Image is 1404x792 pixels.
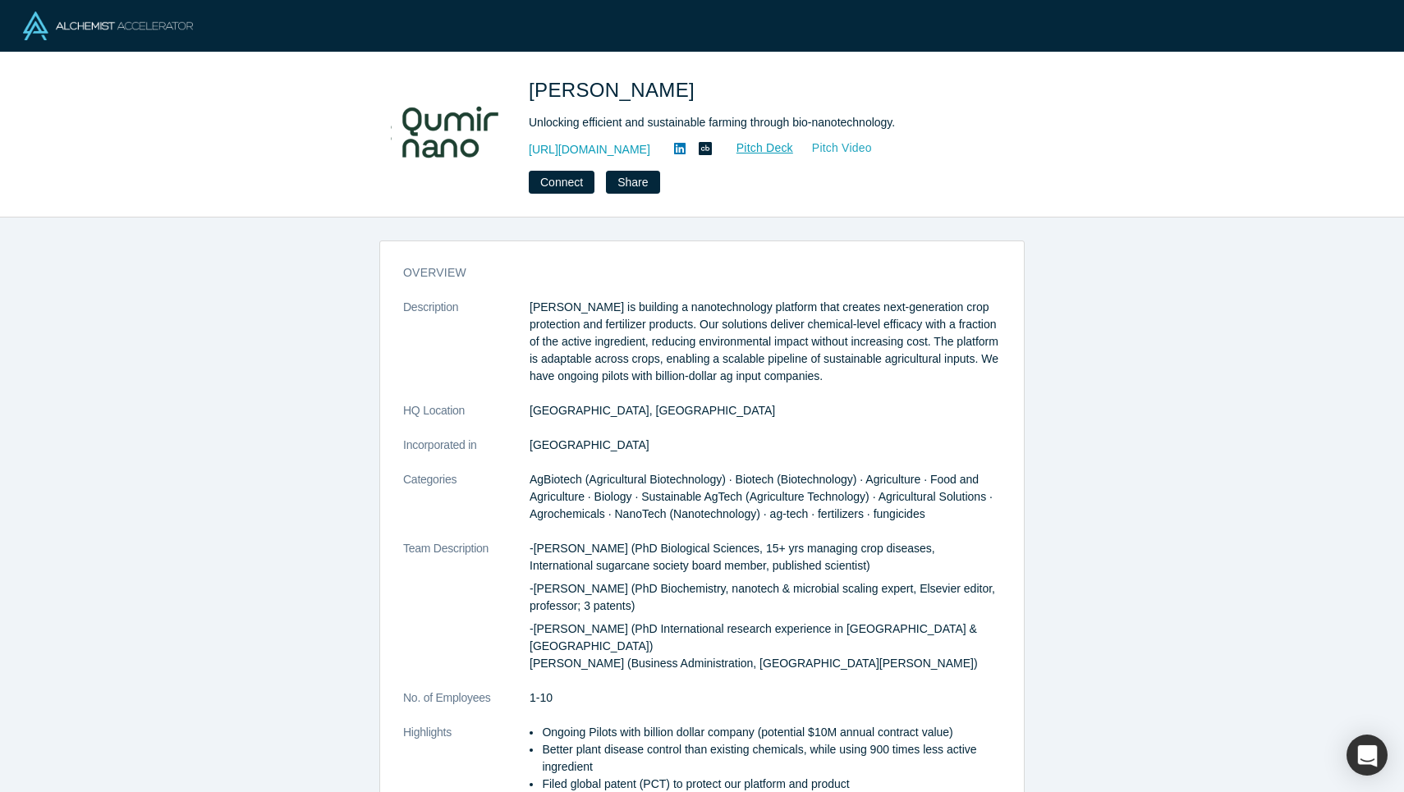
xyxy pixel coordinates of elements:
dt: HQ Location [403,402,530,437]
dt: No. of Employees [403,689,530,724]
p: -[PERSON_NAME] (PhD Biological Sciences, 15+ yrs managing crop diseases, International sugarcane ... [530,540,1001,575]
li: Better plant disease control than existing chemicals, while using 900 times less active ingredient [542,741,1001,776]
dd: [GEOGRAPHIC_DATA], [GEOGRAPHIC_DATA] [530,402,1001,419]
button: Connect [529,171,594,194]
span: [PERSON_NAME] [529,79,700,101]
button: Share [606,171,659,194]
h3: overview [403,264,978,282]
a: Pitch Video [794,139,873,158]
p: -[PERSON_NAME] (PhD Biochemistry, nanotech & microbial scaling expert, Elsevier editor, professor... [530,580,1001,615]
p: [PERSON_NAME] is building a nanotechnology platform that creates next-generation crop protection ... [530,299,1001,385]
dt: Incorporated in [403,437,530,471]
a: [URL][DOMAIN_NAME] [529,141,650,158]
dt: Categories [403,471,530,540]
dd: 1-10 [530,689,1001,707]
img: Qumir Nano's Logo [391,76,506,190]
div: Unlocking efficient and sustainable farming through bio-nanotechnology. [529,114,989,131]
img: Alchemist Logo [23,11,193,40]
a: Pitch Deck [718,139,794,158]
dd: [GEOGRAPHIC_DATA] [530,437,1001,454]
dt: Team Description [403,540,530,689]
p: -[PERSON_NAME] (PhD International research experience in [GEOGRAPHIC_DATA] & [GEOGRAPHIC_DATA]) [... [530,620,1001,672]
li: Ongoing Pilots with billion dollar company (potential $10M annual contract value) [542,724,1001,741]
dt: Description [403,299,530,402]
span: AgBiotech (Agricultural Biotechnology) · Biotech (Biotechnology) · Agriculture · Food and Agricul... [530,473,993,520]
